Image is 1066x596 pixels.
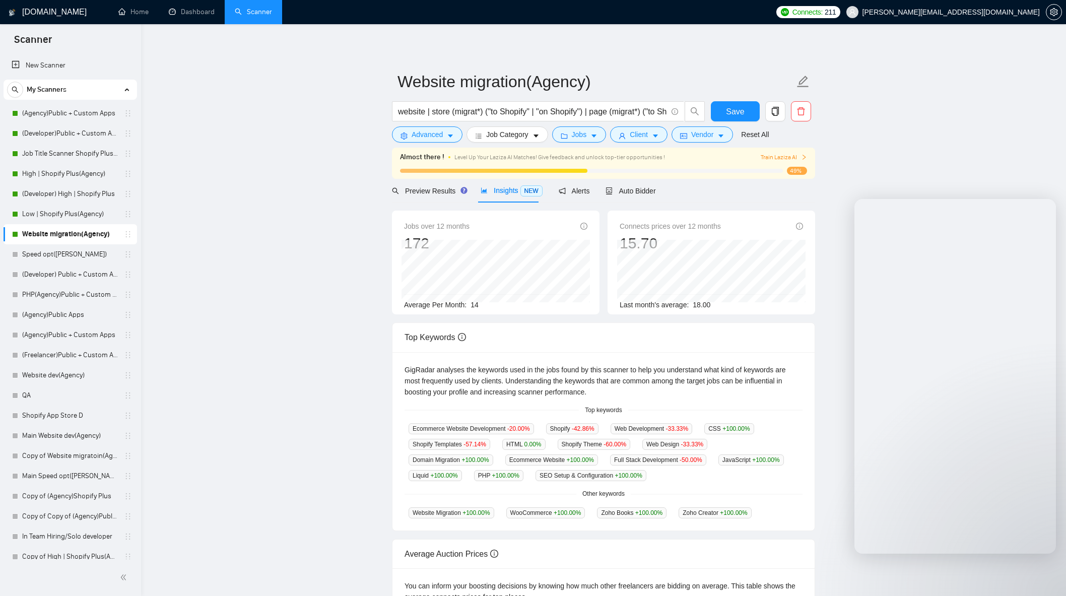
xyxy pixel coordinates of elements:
[22,426,118,446] a: Main Website dev(Agency)
[409,439,490,450] span: Shopify Templates
[520,185,543,196] span: NEW
[397,69,794,94] input: Scanner name...
[124,553,132,561] span: holder
[718,454,784,466] span: JavaScript
[22,466,118,486] a: Main Speed opt([PERSON_NAME])
[711,101,760,121] button: Save
[741,129,769,140] a: Reset All
[849,9,856,16] span: user
[720,509,747,516] span: +100.00 %
[792,7,823,18] span: Connects:
[124,533,132,541] span: holder
[124,250,132,258] span: holder
[680,456,702,463] span: -50.00 %
[567,456,594,463] span: +100.00 %
[642,439,707,450] span: Web Design
[486,129,528,140] span: Job Category
[392,126,462,143] button: settingAdvancedcaret-down
[559,187,566,194] span: notification
[463,441,486,448] span: -57.14 %
[124,210,132,218] span: holder
[459,186,469,195] div: Tooltip anchor
[611,423,693,434] span: Web Development
[679,507,751,518] span: Zoho Creator
[576,489,631,499] span: Other keywords
[620,221,721,232] span: Connects prices over 12 months
[124,230,132,238] span: holder
[796,75,810,88] span: edit
[124,412,132,420] span: holder
[606,187,655,195] span: Auto Bidder
[124,452,132,460] span: holder
[22,164,118,184] a: High | Shopify Plus(Agency)
[8,86,23,93] span: search
[22,526,118,547] a: In Team Hiring/Solo developer
[404,301,467,309] span: Average Per Month:
[474,470,523,481] span: PHP
[704,423,754,434] span: CSS
[787,167,807,175] span: 49%
[481,187,488,194] span: area-chart
[22,345,118,365] a: (Freelancer)Public + Custom Apps
[572,425,594,432] span: -42.86 %
[781,8,789,16] img: upwork-logo.png
[22,123,118,144] a: (Developer)Public + Custom Apps
[398,105,667,118] input: Search Freelance Jobs...
[124,432,132,440] span: holder
[693,301,710,309] span: 18.00
[722,425,750,432] span: +100.00 %
[22,285,118,305] a: PHP(Agency)Public + Custom Apps
[580,223,587,230] span: info-circle
[22,365,118,385] a: Website dev(Agency)
[22,547,118,567] a: Copy of High | Shopify Plus(Agency)
[685,107,704,116] span: search
[791,107,811,116] span: delete
[124,271,132,279] span: holder
[118,8,149,16] a: homeHome
[401,132,408,140] span: setting
[590,132,597,140] span: caret-down
[558,439,631,450] span: Shopify Theme
[492,472,519,479] span: +100.00 %
[409,454,493,466] span: Domain Migration
[124,190,132,198] span: holder
[22,144,118,164] a: Job Title Scanner Shopify Plus(Agency)
[124,311,132,319] span: holder
[169,8,215,16] a: dashboardDashboard
[404,221,470,232] span: Jobs over 12 months
[672,126,733,143] button: idcardVendorcaret-down
[400,152,444,163] span: Almost there !
[392,187,464,195] span: Preview Results
[22,325,118,345] a: (Agency)Public + Custom Apps
[635,509,662,516] span: +100.00 %
[475,132,482,140] span: bars
[620,234,721,253] div: 15.70
[717,132,724,140] span: caret-down
[124,109,132,117] span: holder
[22,244,118,264] a: Speed opt([PERSON_NAME])
[22,406,118,426] a: Shopify App Store D
[124,291,132,299] span: holder
[4,55,137,76] li: New Scanner
[552,126,607,143] button: folderJobscaret-down
[124,391,132,400] span: holder
[22,486,118,506] a: Copy of (Agency)Shopify Plus
[610,126,668,143] button: userClientcaret-down
[546,423,598,434] span: Shopify
[761,153,807,162] span: Train Laziza AI
[430,472,457,479] span: +100.00 %
[461,456,489,463] span: +100.00 %
[22,305,118,325] a: (Agency)Public Apps
[22,446,118,466] a: Copy of Website migratoin(Agency)
[825,7,836,18] span: 211
[124,129,132,138] span: holder
[405,540,803,568] div: Average Auction Prices
[1046,4,1062,20] button: setting
[405,364,803,398] div: GigRadar analyses the keywords used in the jobs found by this scanner to help you understand what...
[801,154,807,160] span: right
[502,439,546,450] span: HTML
[462,509,490,516] span: +100.00 %
[458,333,466,341] span: info-circle
[124,512,132,520] span: holder
[1046,8,1061,16] span: setting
